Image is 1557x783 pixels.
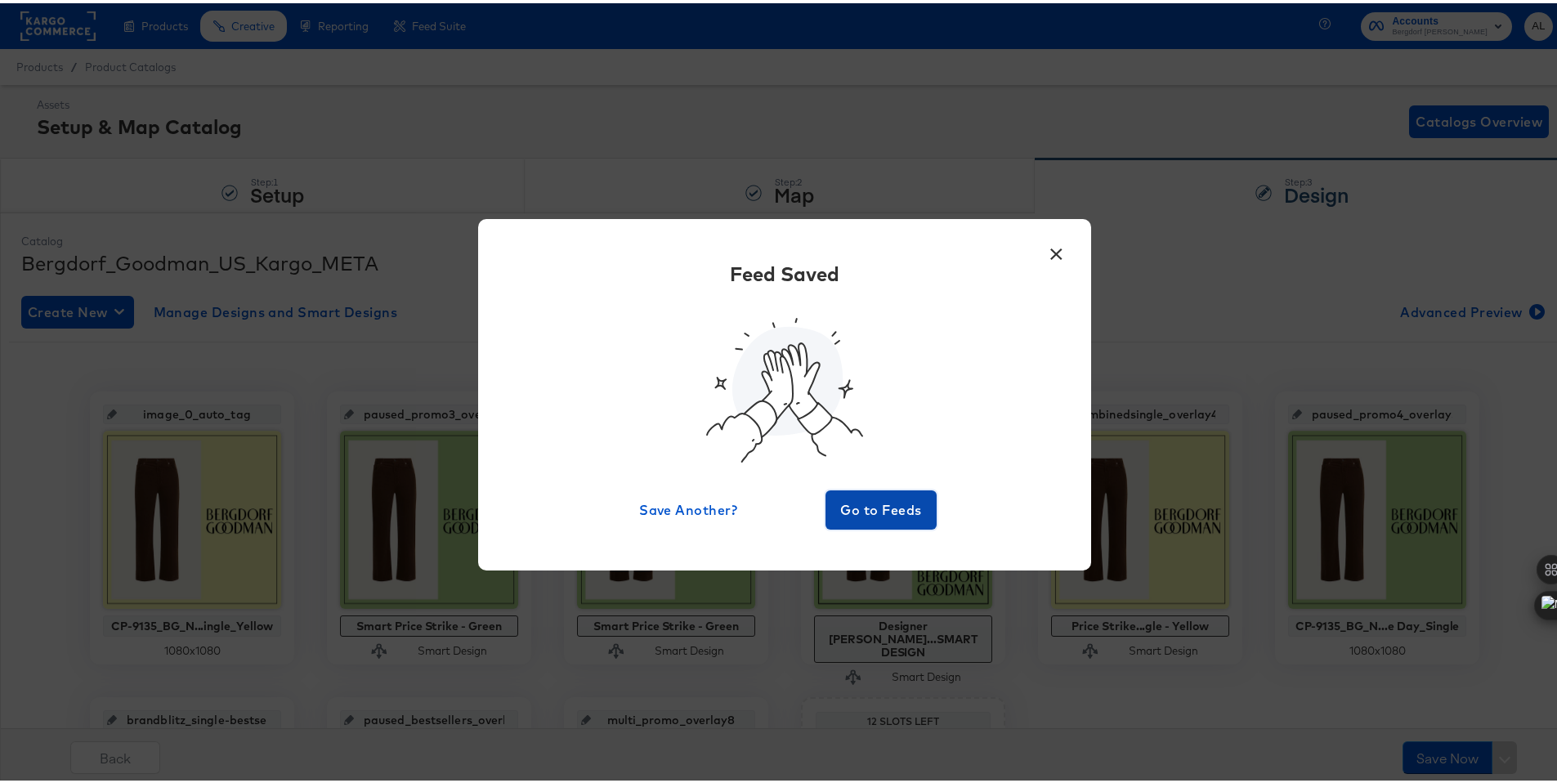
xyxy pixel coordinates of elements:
button: × [1041,232,1071,262]
span: Save Another? [639,495,737,518]
button: Save Another? [633,487,744,526]
div: Feed Saved [730,257,839,284]
button: Go to Feeds [825,487,937,526]
span: Go to Feeds [832,495,930,518]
